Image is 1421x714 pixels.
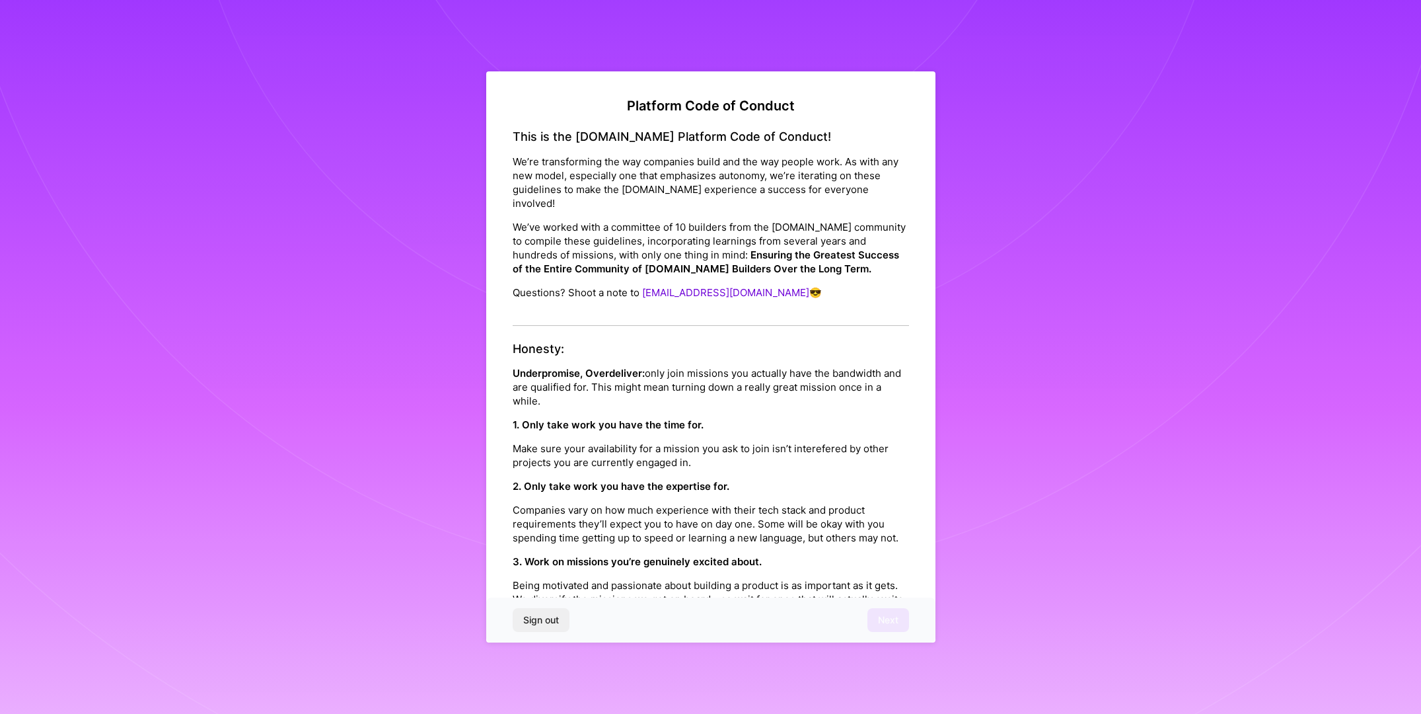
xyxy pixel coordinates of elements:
h2: Platform Code of Conduct [513,98,909,114]
h4: Honesty: [513,342,909,356]
strong: 3. Work on missions you’re genuinely excited about. [513,555,762,568]
strong: Underpromise, Overdeliver: [513,367,645,379]
strong: Ensuring the Greatest Success of the Entire Community of [DOMAIN_NAME] Builders Over the Long Term. [513,249,899,275]
p: only join missions you actually have the bandwidth and are qualified for. This might mean turning... [513,366,909,408]
p: Make sure your availability for a mission you ask to join isn’t interefered by other projects you... [513,442,909,469]
p: Being motivated and passionate about building a product is as important as it gets. We diversify ... [513,578,909,620]
p: We’re transforming the way companies build and the way people work. As with any new model, especi... [513,155,909,210]
span: Sign out [523,614,559,627]
a: [EMAIL_ADDRESS][DOMAIN_NAME] [642,286,809,299]
p: We’ve worked with a committee of 10 builders from the [DOMAIN_NAME] community to compile these gu... [513,220,909,276]
strong: 1. Only take work you have the time for. [513,418,704,431]
button: Sign out [513,608,569,632]
p: Companies vary on how much experience with their tech stack and product requirements they’ll expe... [513,503,909,545]
p: Questions? Shoot a note to 😎 [513,286,909,299]
strong: 2. Only take work you have the expertise for. [513,480,729,493]
h4: This is the [DOMAIN_NAME] Platform Code of Conduct! [513,130,909,144]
